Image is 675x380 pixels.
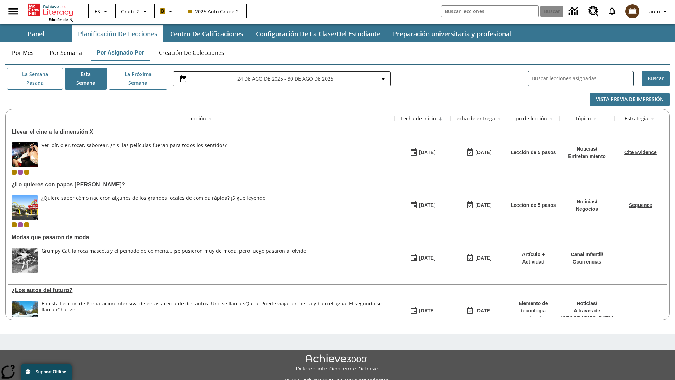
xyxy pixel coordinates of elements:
[561,300,613,307] p: Noticias /
[576,205,598,213] p: Negocios
[188,8,239,15] span: 2025 Auto Grade 2
[407,252,438,265] button: 07/19/25: Primer día en que estuvo disponible la lección
[18,222,23,227] div: OL 2025 Auto Grade 3
[121,8,140,15] span: Grado 2
[21,364,72,380] button: Support Offline
[91,5,113,18] button: Lenguaje: ES, Selecciona un idioma
[436,115,444,123] button: Sort
[475,201,491,210] div: [DATE]
[568,145,606,153] p: Noticias /
[24,222,29,227] div: New 2025 class
[36,369,66,374] span: Support Offline
[407,199,438,212] button: 07/26/25: Primer día en que estuvo disponible la lección
[475,148,491,157] div: [DATE]
[5,44,40,61] button: Por mes
[157,5,178,18] button: Boost El color de la clase es anaranjado claro. Cambiar el color de la clase.
[12,129,391,135] div: Llevar el cine a la dimensión X
[642,71,670,86] button: Buscar
[379,75,387,83] svg: Collapse Date Range Filter
[41,195,267,220] div: ¿Quiere saber cómo nacieron algunos de los grandes locales de comida rápida? ¡Sigue leyendo!
[12,129,391,135] a: Llevar el cine a la dimensión X, Lecciones
[464,304,494,318] button: 08/01/26: Último día en que podrá accederse la lección
[12,182,391,188] a: ¿Lo quieres con papas fritas?, Lecciones
[28,3,73,17] a: Portada
[237,75,333,82] span: 24 de ago de 2025 - 30 de ago de 2025
[419,306,435,315] div: [DATE]
[18,170,23,175] div: OL 2025 Auto Grade 3
[571,251,603,258] p: Canal Infantil /
[41,301,391,325] div: En esta Lección de Preparación intensiva de leerás acerca de dos autos. Uno se llama sQuba. Puede...
[401,115,436,122] div: Fecha de inicio
[24,170,29,175] div: New 2025 class
[49,17,73,22] span: Edición de NJ
[12,142,38,167] img: El panel situado frente a los asientos rocía con agua nebulizada al feliz público en un cine equi...
[625,4,639,18] img: avatar image
[387,25,517,42] button: Preparación universitaria y profesional
[407,304,438,318] button: 07/01/25: Primer día en que estuvo disponible la lección
[561,307,613,322] p: A través de [GEOGRAPHIC_DATA]
[72,25,163,42] button: Planificación de lecciones
[206,115,214,123] button: Sort
[419,254,435,262] div: [DATE]
[41,195,267,201] div: ¿Quiere saber cómo nacieron algunos de los grandes locales de comida rápida? ¡Sigue leyendo!
[510,251,556,266] p: Artículo + Actividad
[7,68,63,90] button: La semana pasada
[41,142,227,148] div: Ver, oír, oler, tocar, saborear. ¿Y si las películas fueran para todos los sentidos?
[12,222,17,227] span: Clase actual
[419,201,435,210] div: [DATE]
[1,25,71,42] button: Panel
[28,2,73,22] div: Portada
[629,202,652,208] a: Sequence
[296,354,379,372] img: Achieve3000 Differentiate Accelerate Achieve
[12,170,17,175] div: Clase actual
[603,2,621,20] a: Notificaciones
[407,146,438,159] button: 08/18/25: Primer día en que estuvo disponible la lección
[532,74,633,84] input: Buscar lecciones asignadas
[161,7,164,15] span: B
[419,148,435,157] div: [DATE]
[565,2,584,21] a: Centro de información
[568,153,606,160] p: Entretenimiento
[44,44,88,61] button: Por semana
[41,300,382,313] testabrev: leerás acerca de dos autos. Uno se llama sQuba. Puede viajar en tierra y bajo el agua. El segundo...
[647,8,660,15] span: Tauto
[250,25,386,42] button: Configuración de la clase/del estudiante
[454,115,495,122] div: Fecha de entrega
[625,115,648,122] div: Estrategia
[41,248,308,254] div: Grumpy Cat, la roca mascota y el peinado de colmena... ¡se pusieron muy de moda, pero luego pasar...
[12,301,38,325] img: Un automóvil de alta tecnología flotando en el agua.
[41,142,227,167] div: Ver, oír, oler, tocar, saborear. ¿Y si las películas fueran para todos los sentidos?
[575,115,591,122] div: Tópico
[644,5,672,18] button: Perfil/Configuración
[65,68,107,90] button: Esta semana
[510,149,556,156] p: Lección de 5 pasos
[95,8,100,15] span: ES
[118,5,152,18] button: Grado: Grado 2, Elige un grado
[512,115,547,122] div: Tipo de lección
[495,115,503,123] button: Sort
[109,68,167,90] button: La próxima semana
[576,198,598,205] p: Noticias /
[91,44,150,61] button: Por asignado por
[547,115,555,123] button: Sort
[590,93,670,106] button: Vista previa de impresión
[464,199,494,212] button: 07/03/26: Último día en que podrá accederse la lección
[475,254,491,262] div: [DATE]
[441,6,538,17] input: Buscar campo
[12,182,391,188] div: ¿Lo quieres con papas fritas?
[571,258,603,266] p: Ocurrencias
[41,248,308,273] div: Grumpy Cat, la roca mascota y el peinado de colmena... ¡se pusieron muy de moda, pero luego pasar...
[12,248,38,273] img: foto en blanco y negro de una chica haciendo girar unos hula-hulas en la década de 1950
[12,287,391,293] div: ¿Los autos del futuro?
[624,150,657,155] a: Cite Evidence
[464,252,494,265] button: 06/30/26: Último día en que podrá accederse la lección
